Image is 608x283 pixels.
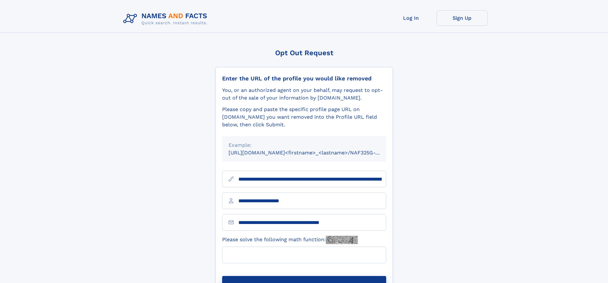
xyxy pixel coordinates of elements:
small: [URL][DOMAIN_NAME]<firstname>_<lastname>/NAF325G-xxxxxxxx [229,150,398,156]
img: Logo Names and Facts [121,10,213,27]
div: Opt Out Request [215,49,393,57]
a: Log In [386,10,437,26]
div: You, or an authorized agent on your behalf, may request to opt-out of the sale of your informatio... [222,86,386,102]
div: Example: [229,141,380,149]
div: Enter the URL of the profile you would like removed [222,75,386,82]
a: Sign Up [437,10,488,26]
div: Please copy and paste the specific profile page URL on [DOMAIN_NAME] you want removed into the Pr... [222,106,386,129]
label: Please solve the following math function: [222,236,358,244]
